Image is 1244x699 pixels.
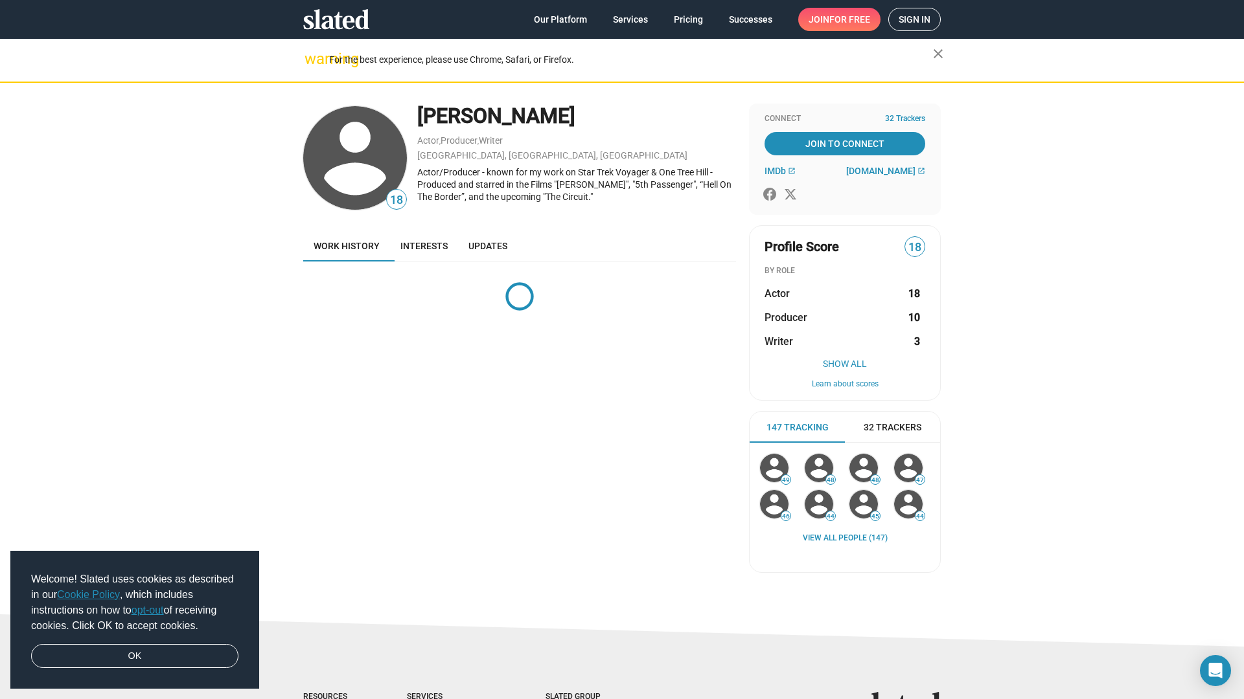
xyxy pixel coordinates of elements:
[765,132,925,155] a: Join To Connect
[908,287,920,300] strong: 18
[846,166,916,176] span: [DOMAIN_NAME]
[31,571,238,634] span: Welcome! Slated uses cookies as described in our , which includes instructions on how to of recei...
[674,8,703,31] span: Pricing
[809,8,870,31] span: Join
[888,8,941,31] a: Sign in
[31,644,238,669] a: dismiss cookie message
[729,8,772,31] span: Successes
[885,114,925,124] span: 32 Trackers
[765,335,793,348] span: Writer
[871,476,880,484] span: 48
[305,51,320,67] mat-icon: warning
[765,266,925,276] div: BY ROLE
[613,8,648,31] span: Services
[846,166,925,176] a: [DOMAIN_NAME]
[829,8,870,31] span: for free
[765,166,796,176] a: IMDb
[914,335,920,348] strong: 3
[765,359,925,369] button: Show All
[781,476,790,484] span: 49
[765,238,839,256] span: Profile Score
[458,230,518,261] a: Updates
[916,476,925,484] span: 47
[479,135,503,146] a: Writer
[826,513,835,520] span: 44
[441,135,478,146] a: Producer
[387,192,406,209] span: 18
[478,138,479,145] span: ,
[417,166,736,203] div: Actor/Producer - known for my work on Star Trek Voyager & One Tree Hill - Produced and starred in...
[132,605,164,616] a: opt-out
[803,533,888,544] a: View all People (147)
[908,311,920,324] strong: 10
[1200,655,1231,686] div: Open Intercom Messenger
[765,114,925,124] div: Connect
[524,8,597,31] a: Our Platform
[765,166,786,176] span: IMDb
[864,421,921,434] span: 32 Trackers
[439,138,441,145] span: ,
[57,589,120,600] a: Cookie Policy
[10,551,259,689] div: cookieconsent
[329,51,933,69] div: For the best experience, please use Chrome, Safari, or Firefox.
[314,241,380,251] span: Work history
[765,287,790,300] span: Actor
[417,102,736,130] div: [PERSON_NAME]
[798,8,881,31] a: Joinfor free
[719,8,783,31] a: Successes
[930,46,946,61] mat-icon: close
[663,8,713,31] a: Pricing
[468,241,507,251] span: Updates
[534,8,587,31] span: Our Platform
[766,421,829,434] span: 147 Tracking
[765,379,925,390] button: Learn about scores
[765,311,807,324] span: Producer
[917,167,925,175] mat-icon: open_in_new
[871,513,880,520] span: 45
[916,513,925,520] span: 44
[603,8,658,31] a: Services
[400,241,448,251] span: Interests
[788,167,796,175] mat-icon: open_in_new
[390,230,458,261] a: Interests
[826,476,835,484] span: 48
[417,135,439,146] a: Actor
[781,513,790,520] span: 46
[899,8,930,30] span: Sign in
[905,239,925,256] span: 18
[417,150,687,161] a: [GEOGRAPHIC_DATA], [GEOGRAPHIC_DATA], [GEOGRAPHIC_DATA]
[767,132,923,155] span: Join To Connect
[303,230,390,261] a: Work history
